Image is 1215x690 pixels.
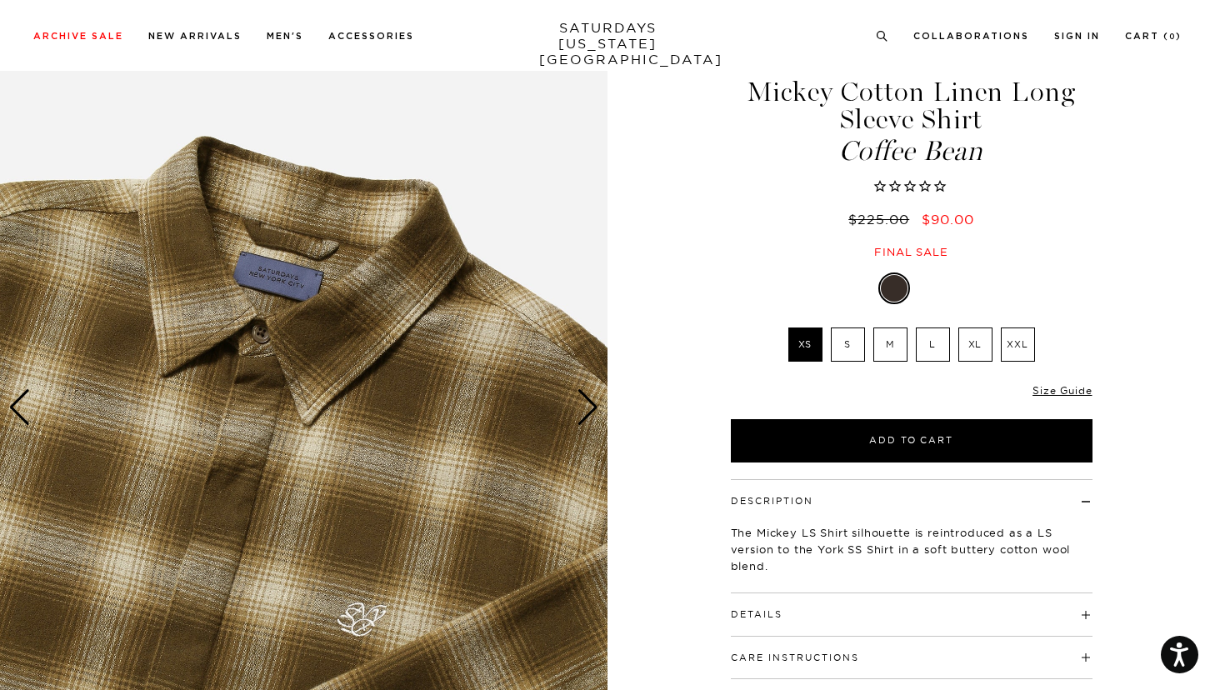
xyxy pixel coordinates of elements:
button: Details [731,610,782,619]
span: Rated 0.0 out of 5 stars 0 reviews [728,178,1095,196]
label: S [831,327,865,362]
h1: Mickey Cotton Linen Long Sleeve Shirt [728,78,1095,165]
a: Sign In [1054,32,1100,41]
div: Final sale [728,245,1095,259]
button: Add to Cart [731,419,1092,462]
button: Description [731,497,813,506]
p: The Mickey LS Shirt silhouette is reintroduced as a LS version to the York SS Shirt in a soft but... [731,524,1092,574]
div: Next slide [577,389,599,426]
label: L [916,327,950,362]
span: Coffee Bean [728,137,1095,165]
small: 0 [1169,33,1176,41]
a: Size Guide [1032,384,1092,397]
a: New Arrivals [148,32,242,41]
del: $225.00 [848,211,916,227]
a: Archive Sale [33,32,123,41]
a: Collaborations [913,32,1029,41]
div: Previous slide [8,389,31,426]
label: XXL [1001,327,1035,362]
a: Men's [267,32,303,41]
button: Care Instructions [731,653,859,662]
a: SATURDAYS[US_STATE][GEOGRAPHIC_DATA] [539,20,677,67]
label: XS [788,327,822,362]
a: Cart (0) [1125,32,1182,41]
label: XL [958,327,992,362]
span: $90.00 [922,211,974,227]
label: M [873,327,907,362]
a: Accessories [328,32,414,41]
